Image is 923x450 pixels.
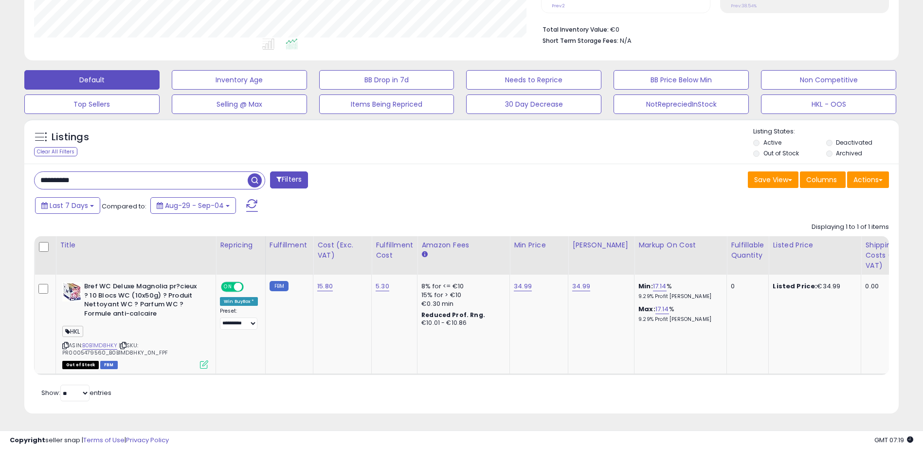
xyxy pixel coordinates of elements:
button: Inventory Age [172,70,307,90]
img: 51a070AqnWL._SL40_.jpg [62,282,82,301]
div: seller snap | | [10,436,169,445]
button: 30 Day Decrease [466,94,601,114]
div: Fulfillable Quantity [731,240,764,261]
label: Out of Stock [763,149,799,157]
span: 2025-09-12 07:19 GMT [874,435,913,445]
a: 15.80 [317,281,333,291]
button: BB Drop in 7d [319,70,454,90]
div: 0 [731,282,761,291]
div: Displaying 1 to 1 of 1 items [812,223,889,232]
li: €0 [543,23,882,35]
div: Win BuyBox * [220,297,258,306]
span: All listings that are currently out of stock and unavailable for purchase on Amazon [62,361,99,369]
div: Fulfillment Cost [376,240,413,261]
b: Total Inventory Value: [543,25,609,34]
p: 9.29% Profit [PERSON_NAME] [638,293,719,300]
span: N/A [620,36,632,45]
p: Listing States: [753,127,899,136]
b: Bref WC Deluxe Magnolia pr?cieux ? 10 Blocs WC (10x50g) ? Produit Nettoyant WC ? Parfum WC ? Form... [84,282,202,320]
small: Prev: 2 [552,3,565,9]
small: Prev: 38.54% [731,3,757,9]
button: Aug-29 - Sep-04 [150,197,236,214]
div: Preset: [220,308,258,330]
div: €10.01 - €10.86 [421,319,502,327]
div: €34.99 [773,282,853,291]
div: % [638,282,719,300]
span: HKL [62,326,83,337]
span: FBM [100,361,118,369]
b: Max: [638,304,655,314]
a: 5.30 [376,281,389,291]
a: Terms of Use [83,435,125,445]
button: HKL - OOS [761,94,896,114]
a: 17.14 [655,304,669,314]
div: Shipping Costs (Exc. VAT) [865,240,915,271]
span: Compared to: [102,202,146,211]
div: Min Price [514,240,564,250]
button: Default [24,70,160,90]
div: Markup on Cost [638,240,723,250]
div: Title [60,240,212,250]
button: Non Competitive [761,70,896,90]
button: Actions [847,171,889,188]
label: Deactivated [836,138,872,147]
a: Privacy Policy [126,435,169,445]
div: Listed Price [773,240,857,250]
b: Listed Price: [773,281,817,291]
span: OFF [242,283,258,291]
button: Needs to Reprice [466,70,601,90]
div: Repricing [220,240,261,250]
b: Short Term Storage Fees: [543,37,618,45]
a: 34.99 [514,281,532,291]
small: Amazon Fees. [421,250,427,259]
span: Aug-29 - Sep-04 [165,201,224,210]
p: 9.29% Profit [PERSON_NAME] [638,316,719,323]
span: Last 7 Days [50,201,88,210]
div: Cost (Exc. VAT) [317,240,367,261]
span: Columns [806,175,837,185]
button: Items Being Repriced [319,94,454,114]
label: Archived [836,149,862,157]
span: Show: entries [41,388,111,397]
small: FBM [270,281,289,291]
div: % [638,305,719,323]
span: ON [222,283,234,291]
button: Top Sellers [24,94,160,114]
a: 34.99 [572,281,590,291]
span: | SKU: PR0005479560_B0B1MD8HKY_0N_FPF [62,341,168,356]
button: Save View [748,171,798,188]
strong: Copyright [10,435,45,445]
button: Last 7 Days [35,197,100,214]
div: €0.30 min [421,300,502,308]
button: Filters [270,171,308,188]
div: 0.00 [865,282,912,291]
div: ASIN: [62,282,208,368]
div: 15% for > €10 [421,291,502,300]
button: NotRepreciedInStock [614,94,749,114]
a: 17.14 [653,281,667,291]
button: BB Price Below Min [614,70,749,90]
div: [PERSON_NAME] [572,240,630,250]
div: Clear All Filters [34,147,77,156]
div: Amazon Fees [421,240,506,250]
button: Selling @ Max [172,94,307,114]
b: Reduced Prof. Rng. [421,311,485,319]
th: The percentage added to the cost of goods (COGS) that forms the calculator for Min & Max prices. [634,236,727,275]
a: B0B1MD8HKY [82,341,117,350]
label: Active [763,138,781,147]
button: Columns [800,171,846,188]
b: Min: [638,281,653,291]
h5: Listings [52,131,89,144]
div: 8% for <= €10 [421,282,502,291]
div: Fulfillment [270,240,309,250]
